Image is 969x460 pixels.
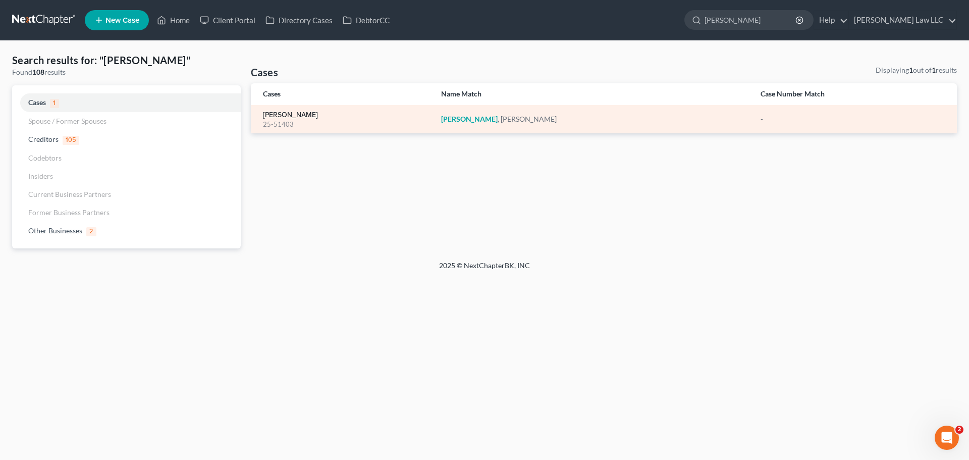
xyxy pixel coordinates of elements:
[28,154,62,162] span: Codebtors
[28,208,110,217] span: Former Business Partners
[12,203,241,222] a: Former Business Partners
[705,11,797,29] input: Search by name...
[105,17,139,24] span: New Case
[32,68,44,76] strong: 108
[932,66,936,74] strong: 1
[12,222,241,240] a: Other Businesses2
[263,120,425,129] div: 25-51403
[28,135,59,143] span: Creditors
[12,149,241,167] a: Codebtors
[909,66,913,74] strong: 1
[752,83,957,105] th: Case Number Match
[12,167,241,185] a: Insiders
[197,261,772,279] div: 2025 © NextChapterBK, INC
[935,426,959,450] iframe: Intercom live chat
[260,11,338,29] a: Directory Cases
[251,65,278,79] h4: Cases
[849,11,956,29] a: [PERSON_NAME] Law LLC
[441,114,744,124] div: , [PERSON_NAME]
[195,11,260,29] a: Client Portal
[28,226,82,235] span: Other Businesses
[50,99,59,108] span: 1
[12,53,241,67] h4: Search results for: "[PERSON_NAME]"
[152,11,195,29] a: Home
[814,11,848,29] a: Help
[12,93,241,112] a: Cases1
[441,115,498,123] em: [PERSON_NAME]
[338,11,395,29] a: DebtorCC
[251,83,433,105] th: Cases
[955,426,963,434] span: 2
[761,114,945,124] div: -
[86,227,96,236] span: 2
[63,136,79,145] span: 105
[433,83,752,105] th: Name Match
[28,117,106,125] span: Spouse / Former Spouses
[12,185,241,203] a: Current Business Partners
[12,112,241,130] a: Spouse / Former Spouses
[28,172,53,180] span: Insiders
[12,67,241,77] div: Found results
[28,190,111,198] span: Current Business Partners
[263,112,318,119] a: [PERSON_NAME]
[12,130,241,149] a: Creditors105
[28,98,46,107] span: Cases
[876,65,957,75] div: Displaying out of results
